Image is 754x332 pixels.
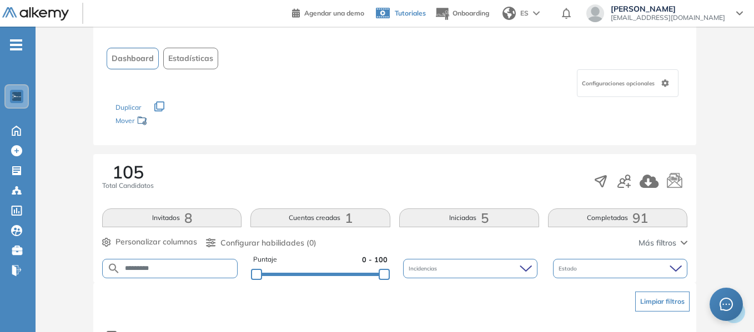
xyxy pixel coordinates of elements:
[102,181,154,191] span: Total Candidatos
[453,9,489,17] span: Onboarding
[112,53,154,64] span: Dashboard
[502,7,516,20] img: world
[577,69,678,97] div: Configuraciones opcionales
[399,208,539,227] button: Iniciadas5
[639,237,687,249] button: Más filtros
[395,9,426,17] span: Tutoriales
[520,8,529,18] span: ES
[112,163,144,181] span: 105
[168,53,213,64] span: Estadísticas
[115,103,141,111] span: Duplicar
[559,264,579,273] span: Estado
[163,48,218,69] button: Estadísticas
[10,44,22,46] i: -
[582,79,657,88] span: Configuraciones opcionales
[12,92,21,101] img: https://assets.alkemy.org/workspaces/1802/d452bae4-97f6-47ab-b3bf-1c40240bc960.jpg
[206,237,316,249] button: Configurar habilidades (0)
[107,48,159,69] button: Dashboard
[533,11,540,16] img: arrow
[304,9,364,17] span: Agendar una demo
[115,236,197,248] span: Personalizar columnas
[720,298,733,311] span: message
[548,208,688,227] button: Completadas91
[2,7,69,21] img: Logo
[253,254,277,265] span: Puntaje
[639,237,676,249] span: Más filtros
[553,259,687,278] div: Estado
[409,264,439,273] span: Incidencias
[635,292,690,311] button: Limpiar filtros
[611,4,725,13] span: [PERSON_NAME]
[107,262,120,275] img: SEARCH_ALT
[102,236,197,248] button: Personalizar columnas
[220,237,316,249] span: Configurar habilidades (0)
[102,208,242,227] button: Invitados8
[435,2,489,25] button: Onboarding
[403,259,537,278] div: Incidencias
[115,111,227,132] div: Mover
[362,254,388,265] span: 0 - 100
[611,13,725,22] span: [EMAIL_ADDRESS][DOMAIN_NAME]
[250,208,390,227] button: Cuentas creadas1
[292,6,364,19] a: Agendar una demo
